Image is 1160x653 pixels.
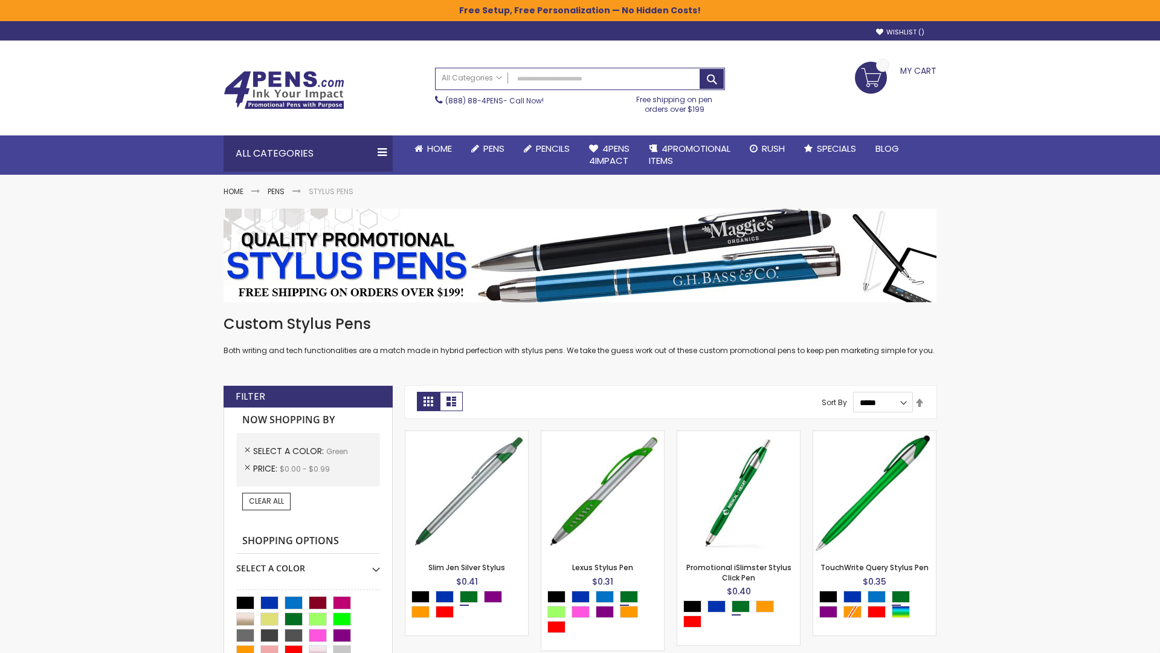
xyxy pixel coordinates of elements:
[819,591,936,621] div: Select A Color
[683,600,800,631] div: Select A Color
[819,606,837,618] div: Purple
[411,591,430,603] div: Black
[820,562,929,573] a: TouchWrite Query Stylus Pen
[445,96,544,106] span: - Call Now!
[224,135,393,172] div: All Categories
[405,430,528,441] a: Slim Jen Silver Stylus-Green
[436,68,508,88] a: All Categories
[683,600,701,612] div: Black
[863,576,886,588] span: $0.35
[236,390,265,403] strong: Filter
[547,591,565,603] div: Black
[892,591,910,603] div: Green
[589,142,630,167] span: 4Pens 4impact
[224,186,243,197] a: Home
[843,591,862,603] div: Blue
[541,430,664,441] a: Lexus Stylus Pen-Green
[677,430,800,441] a: Promotional iSlimster Stylus Click Pen-Green
[624,90,726,114] div: Free shipping on pen orders over $199
[727,585,751,597] span: $0.40
[460,591,478,603] div: Green
[819,591,837,603] div: Black
[224,314,936,356] div: Both writing and tech functionalities are a match made in hybrid perfection with stylus pens. We ...
[411,591,528,621] div: Select A Color
[740,135,794,162] a: Rush
[547,621,565,633] div: Red
[683,616,701,628] div: Red
[224,209,936,302] img: Stylus Pens
[428,562,505,573] a: Slim Jen Silver Stylus
[572,606,590,618] div: Pink
[268,186,285,197] a: Pens
[868,606,886,618] div: Red
[813,430,936,441] a: TouchWrite Query Stylus Pen-Green
[411,606,430,618] div: Orange
[309,186,353,197] strong: Stylus Pens
[732,600,750,612] div: Green
[762,142,785,155] span: Rush
[817,142,856,155] span: Specials
[462,135,514,162] a: Pens
[547,606,565,618] div: Green Light
[405,431,528,554] img: Slim Jen Silver Stylus-Green
[242,493,291,510] a: Clear All
[514,135,579,162] a: Pencils
[442,73,502,83] span: All Categories
[326,446,348,456] span: Green
[253,445,326,457] span: Select A Color
[547,591,664,636] div: Select A Color
[224,71,344,109] img: 4Pens Custom Pens and Promotional Products
[876,28,924,37] a: Wishlist
[236,408,380,433] strong: Now Shopping by
[707,600,726,612] div: Blue
[596,591,614,603] div: Blue Light
[484,591,502,603] div: Purple
[756,600,774,612] div: Orange
[794,135,866,162] a: Specials
[579,135,639,175] a: 4Pens4impact
[249,496,284,506] span: Clear All
[236,528,380,554] strong: Shopping Options
[596,606,614,618] div: Purple
[427,142,452,155] span: Home
[677,431,800,554] img: Promotional iSlimster Stylus Click Pen-Green
[280,464,330,474] span: $0.00 - $0.99
[875,142,899,155] span: Blog
[572,591,590,603] div: Blue
[572,562,633,573] a: Lexus Stylus Pen
[445,96,503,106] a: (888) 88-4PENS
[405,135,462,162] a: Home
[620,591,638,603] div: Green
[813,431,936,554] img: TouchWrite Query Stylus Pen-Green
[592,576,613,588] span: $0.31
[620,606,638,618] div: Orange
[483,142,504,155] span: Pens
[649,142,730,167] span: 4PROMOTIONAL ITEMS
[686,562,791,582] a: Promotional iSlimster Stylus Click Pen
[253,463,280,475] span: Price
[224,314,936,334] h1: Custom Stylus Pens
[541,431,664,554] img: Lexus Stylus Pen-Green
[866,135,909,162] a: Blog
[639,135,740,175] a: 4PROMOTIONALITEMS
[536,142,570,155] span: Pencils
[822,397,847,408] label: Sort By
[436,591,454,603] div: Blue
[868,591,886,603] div: Blue Light
[456,576,478,588] span: $0.41
[417,392,440,411] strong: Grid
[436,606,454,618] div: Red
[892,606,910,618] div: Assorted
[236,554,380,574] div: Select A Color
